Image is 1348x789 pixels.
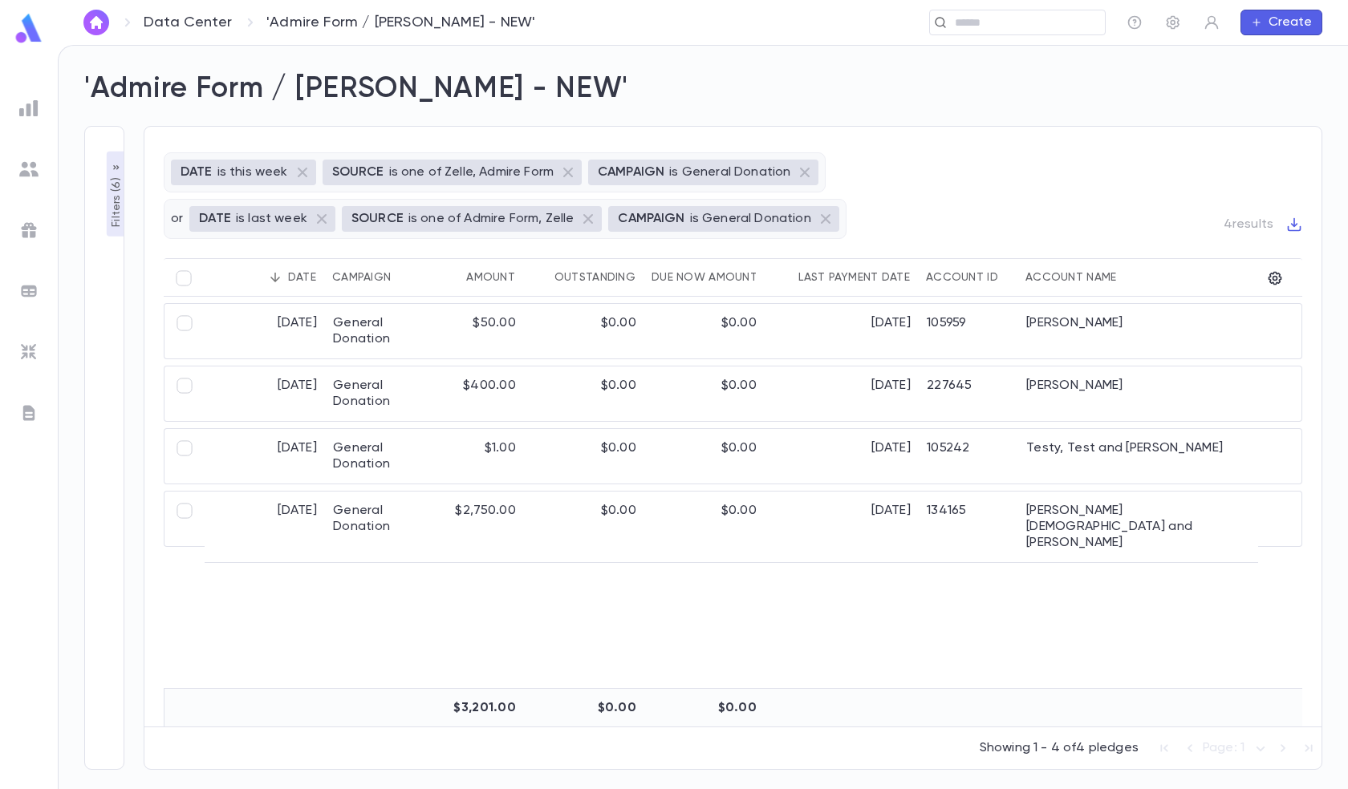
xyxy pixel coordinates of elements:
p: is last week [236,211,307,227]
p: SOURCE [332,164,384,180]
p: Filters ( 6 ) [108,174,124,227]
img: imports_grey.530a8a0e642e233f2baf0ef88e8c9fcb.svg [19,342,39,362]
button: Filters (6) [107,152,126,237]
div: DATEis this week [171,160,316,185]
div: General Donation [325,366,437,421]
div: Outstanding [554,271,635,284]
div: CAMPAIGNis General Donation [608,206,838,232]
div: Account Name [1025,271,1116,284]
div: SOURCEis one of Admire Form, Zelle [342,206,602,232]
img: home_white.a664292cf8c1dea59945f0da9f25487c.svg [87,16,106,29]
h2: 'Admire Form / [PERSON_NAME] - NEW' [84,71,628,107]
img: reports_grey.c525e4749d1bce6a11f5fe2a8de1b229.svg [19,99,39,118]
p: is General Donation [669,164,790,180]
p: or [171,211,183,227]
div: [PERSON_NAME][DEMOGRAPHIC_DATA] and [PERSON_NAME] [1018,492,1259,562]
div: General Donation [325,304,437,358]
p: SOURCE [351,211,404,227]
div: [DATE] [765,492,919,562]
div: [DATE] [765,304,919,358]
div: $0.00 [644,429,765,484]
div: [DATE] [205,366,325,421]
p: DATE [181,164,213,180]
p: CAMPAIGN [598,164,664,180]
div: Testy, Test and [PERSON_NAME] [1018,429,1259,484]
span: Page: 1 [1203,742,1244,755]
img: logo [13,13,45,44]
div: $1.00 [437,429,524,484]
img: batches_grey.339ca447c9d9533ef1741baa751efc33.svg [19,281,39,301]
p: is General Donation [690,211,811,227]
p: Showing 1 - 4 of 4 pledges [980,740,1139,756]
div: [DATE] [765,429,919,484]
div: Account ID [926,271,998,284]
div: Due Now Amount [652,271,757,284]
div: Campaign [332,271,391,284]
img: campaigns_grey.99e729a5f7ee94e3726e6486bddda8f1.svg [19,221,39,240]
div: Amount [466,271,515,284]
div: $400.00 [437,366,524,421]
div: Date [288,271,316,284]
div: $0.00 [644,304,765,358]
div: 134165 [919,492,1018,562]
div: $0.00 [524,304,644,358]
p: is one of Admire Form, Zelle [408,211,574,227]
img: letters_grey.7941b92b52307dd3b8a917253454ce1c.svg [19,403,39,423]
div: CAMPAIGNis General Donation [588,160,818,185]
button: Sort [262,265,288,290]
p: 'Admire Form / [PERSON_NAME] - NEW' [266,14,535,31]
div: General Donation [325,492,437,562]
div: General Donation [325,429,437,484]
div: Page: 1 [1203,736,1270,761]
div: $50.00 [437,304,524,358]
div: [DATE] [765,366,919,421]
div: 105959 [919,304,1018,358]
div: DATEis last week [189,206,335,232]
div: [DATE] [205,492,325,562]
button: Create [1240,10,1322,35]
div: [DATE] [205,304,325,358]
div: [PERSON_NAME] [1018,304,1259,358]
p: CAMPAIGN [618,211,684,227]
div: Last Payment Date [798,271,910,284]
div: $0.00 [524,366,644,421]
p: 4 results [1224,216,1273,233]
div: $0.00 [644,492,765,562]
div: $3,201.00 [437,689,524,727]
div: $0.00 [524,689,644,727]
p: is one of Zelle, Admire Form [389,164,554,180]
div: $0.00 [524,429,644,484]
div: 105242 [919,429,1018,484]
a: Data Center [144,14,232,31]
div: $0.00 [644,689,765,727]
div: $0.00 [524,492,644,562]
div: $0.00 [644,366,765,421]
p: DATE [199,211,231,227]
img: students_grey.60c7aba0da46da39d6d829b817ac14fc.svg [19,160,39,179]
div: 227645 [919,366,1018,421]
div: [PERSON_NAME] [1018,366,1259,421]
p: is this week [217,164,288,180]
div: [DATE] [205,429,325,484]
div: SOURCEis one of Zelle, Admire Form [323,160,582,185]
div: $2,750.00 [437,492,524,562]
